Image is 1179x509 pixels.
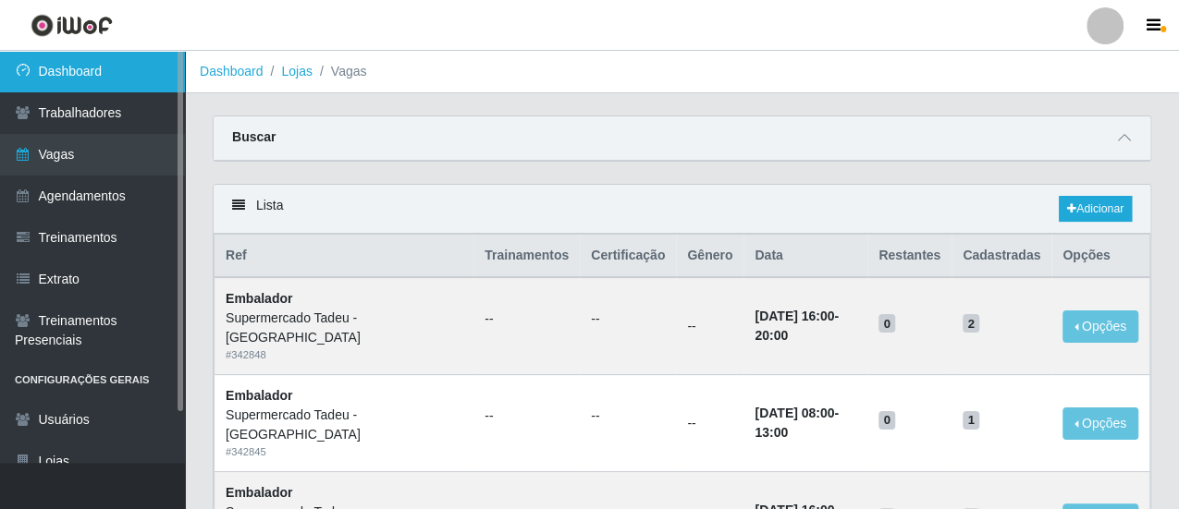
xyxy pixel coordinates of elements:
div: Lista [214,185,1150,234]
time: [DATE] 16:00 [755,309,834,323]
th: Gênero [676,235,743,278]
span: 0 [878,411,895,430]
time: 20:00 [755,328,788,343]
time: [DATE] 08:00 [755,406,834,420]
a: Adicionar [1059,196,1132,222]
th: Opções [1051,235,1149,278]
div: # 342845 [226,444,462,460]
button: Opções [1062,407,1138,440]
time: 13:00 [755,425,788,440]
strong: Buscar [232,129,276,144]
span: 1 [963,411,979,430]
a: Dashboard [200,64,264,79]
strong: - [755,406,839,440]
th: Ref [215,235,474,278]
strong: - [755,309,839,343]
span: 2 [963,314,979,333]
ul: -- [485,309,569,329]
td: -- [676,277,743,374]
li: Vagas [313,62,367,81]
button: Opções [1062,310,1138,343]
a: Lojas [281,64,312,79]
nav: breadcrumb [185,51,1179,93]
ul: -- [485,406,569,426]
th: Cadastradas [952,235,1051,278]
th: Restantes [867,235,952,278]
ul: -- [591,406,665,426]
th: Certificação [580,235,676,278]
strong: Embalador [226,388,292,403]
span: 0 [878,314,895,333]
strong: Embalador [226,291,292,306]
strong: Embalador [226,485,292,500]
div: Supermercado Tadeu - [GEOGRAPHIC_DATA] [226,309,462,347]
td: -- [676,375,743,472]
th: Data [743,235,867,278]
div: Supermercado Tadeu - [GEOGRAPHIC_DATA] [226,406,462,444]
th: Trainamentos [473,235,580,278]
img: CoreUI Logo [31,14,113,37]
div: # 342848 [226,347,462,363]
ul: -- [591,309,665,329]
